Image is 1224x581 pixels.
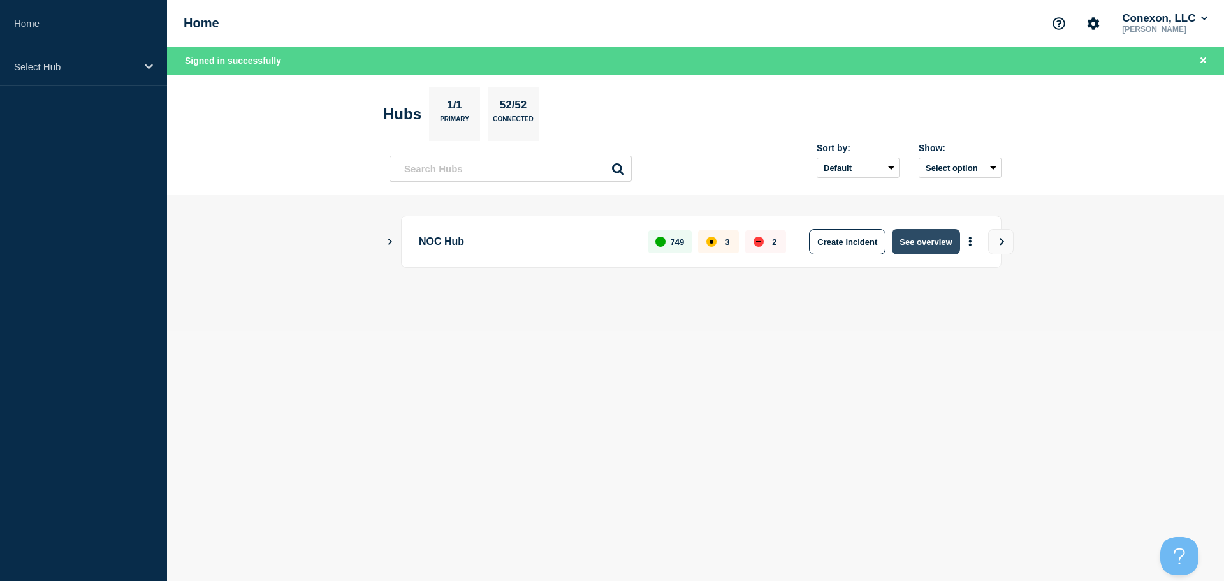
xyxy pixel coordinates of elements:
[892,229,959,254] button: See overview
[383,105,421,123] h2: Hubs
[387,237,393,247] button: Show Connected Hubs
[817,143,900,153] div: Sort by:
[1119,12,1210,25] button: Conexon, LLC
[1119,25,1210,34] p: [PERSON_NAME]
[185,55,281,66] span: Signed in successfully
[442,99,467,115] p: 1/1
[440,115,469,129] p: Primary
[184,16,219,31] h1: Home
[772,237,776,247] p: 2
[671,237,685,247] p: 749
[817,158,900,178] select: Sort by
[1195,54,1211,68] button: Close banner
[493,115,533,129] p: Connected
[919,143,1002,153] div: Show:
[988,229,1014,254] button: View
[809,229,885,254] button: Create incident
[495,99,532,115] p: 52/52
[919,158,1002,178] button: Select option
[1080,10,1107,37] button: Account settings
[754,237,764,247] div: down
[1160,537,1198,575] iframe: Help Scout Beacon - Open
[14,61,136,72] p: Select Hub
[962,230,979,254] button: More actions
[725,237,729,247] p: 3
[655,237,666,247] div: up
[1045,10,1072,37] button: Support
[390,156,632,182] input: Search Hubs
[706,237,717,247] div: affected
[419,229,634,254] p: NOC Hub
